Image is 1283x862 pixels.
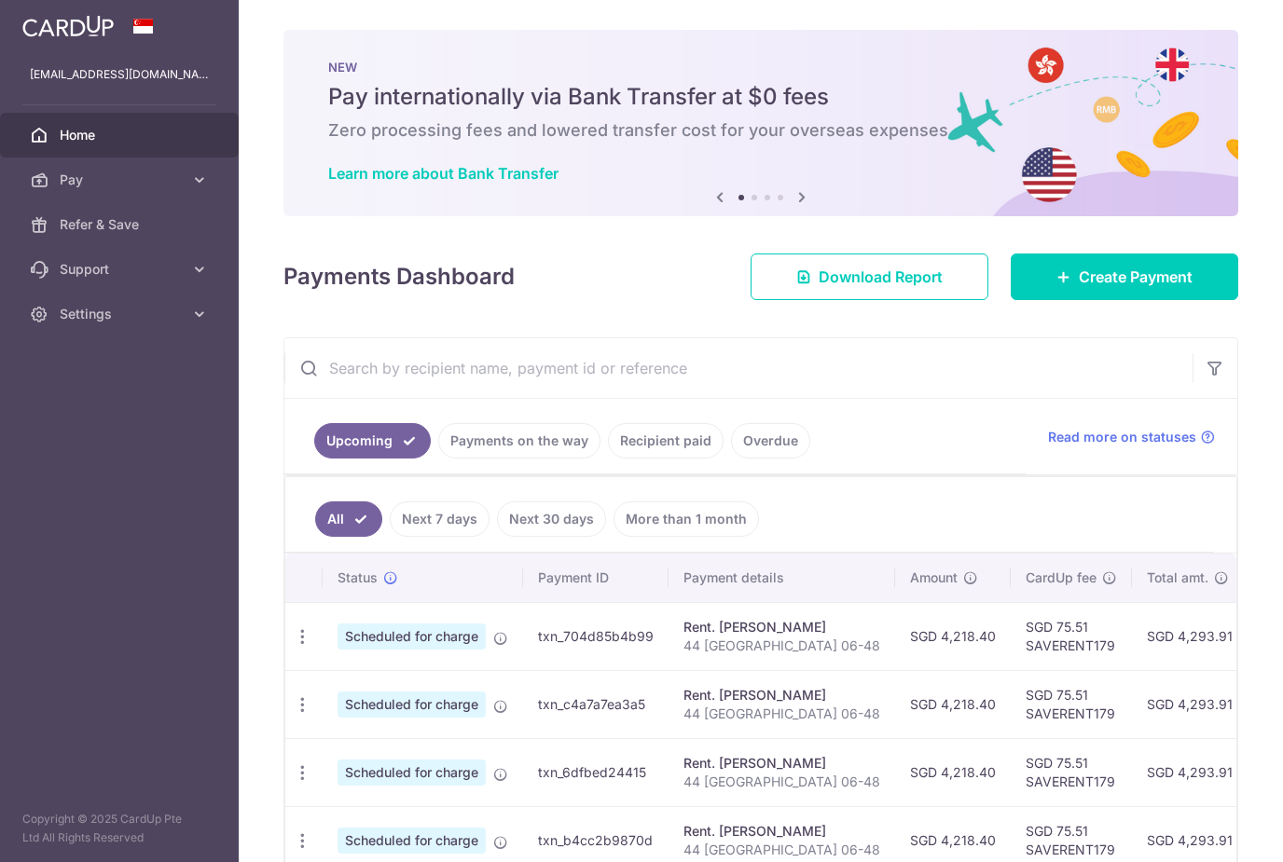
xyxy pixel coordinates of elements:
[683,636,880,655] p: 44 [GEOGRAPHIC_DATA] 06-48
[60,126,183,144] span: Home
[683,686,880,705] div: Rent. [PERSON_NAME]
[1079,266,1193,288] span: Create Payment
[30,65,209,84] p: [EMAIL_ADDRESS][DOMAIN_NAME]
[60,260,183,279] span: Support
[1011,670,1132,738] td: SGD 75.51 SAVERENT179
[683,618,880,636] div: Rent. [PERSON_NAME]
[608,423,724,458] a: Recipient paid
[1026,568,1097,587] span: CardUp fee
[1132,738,1250,806] td: SGD 4,293.91
[1048,428,1215,446] a: Read more on statuses
[338,623,486,650] span: Scheduled for charge
[683,705,880,723] p: 44 [GEOGRAPHIC_DATA] 06-48
[314,423,431,458] a: Upcoming
[1132,602,1250,670] td: SGD 4,293.91
[523,738,669,806] td: txn_6dfbed24415
[1011,738,1132,806] td: SGD 75.51 SAVERENT179
[523,554,669,602] th: Payment ID
[328,60,1193,75] p: NEW
[283,260,515,294] h4: Payments Dashboard
[819,266,943,288] span: Download Report
[669,554,895,602] th: Payment details
[390,501,490,537] a: Next 7 days
[895,602,1011,670] td: SGD 4,218.40
[683,841,880,859] p: 44 [GEOGRAPHIC_DATA] 06-48
[328,164,559,183] a: Learn more about Bank Transfer
[683,822,880,841] div: Rent. [PERSON_NAME]
[1132,670,1250,738] td: SGD 4,293.91
[523,602,669,670] td: txn_704d85b4b99
[328,119,1193,142] h6: Zero processing fees and lowered transfer cost for your overseas expenses
[283,30,1238,216] img: Bank transfer banner
[338,568,378,587] span: Status
[910,568,958,587] span: Amount
[328,82,1193,112] h5: Pay internationally via Bank Transfer at $0 fees
[60,215,183,234] span: Refer & Save
[438,423,600,458] a: Payments on the way
[338,759,486,786] span: Scheduled for charge
[1011,253,1238,300] a: Create Payment
[895,738,1011,806] td: SGD 4,218.40
[731,423,810,458] a: Overdue
[751,253,988,300] a: Download Report
[22,15,114,37] img: CardUp
[60,305,183,323] span: Settings
[614,501,759,537] a: More than 1 month
[683,773,880,791] p: 44 [GEOGRAPHIC_DATA] 06-48
[60,171,183,189] span: Pay
[523,670,669,738] td: txn_c4a7a7ea3a5
[895,670,1011,738] td: SGD 4,218.40
[338,691,486,718] span: Scheduled for charge
[683,754,880,773] div: Rent. [PERSON_NAME]
[1048,428,1196,446] span: Read more on statuses
[338,828,486,854] span: Scheduled for charge
[284,338,1193,398] input: Search by recipient name, payment id or reference
[315,501,382,537] a: All
[497,501,606,537] a: Next 30 days
[1147,568,1208,587] span: Total amt.
[1011,602,1132,670] td: SGD 75.51 SAVERENT179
